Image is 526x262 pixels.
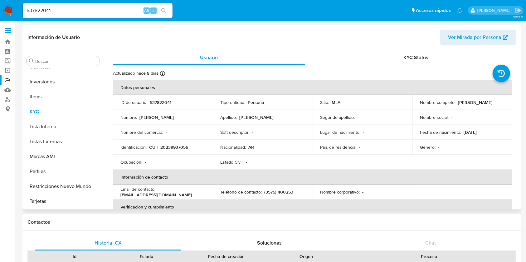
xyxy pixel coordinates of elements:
[320,144,356,150] p: País de residencia :
[43,253,106,260] div: Id
[24,149,102,164] button: Marcas AML
[464,129,477,135] p: [DATE]
[320,189,360,195] p: Nombre corporativo :
[448,30,501,45] span: Ver Mirada por Persona
[27,219,516,225] h1: Contactos
[24,164,102,179] button: Perfiles
[120,115,137,120] p: Nombre :
[257,239,282,246] span: Soluciones
[187,253,266,260] div: Fecha de creación
[420,129,461,135] p: Fecha de nacimiento :
[24,89,102,104] button: Items
[440,30,516,45] button: Ver Mirada por Persona
[35,58,97,64] input: Buscar
[357,115,358,120] p: -
[220,159,243,165] p: Estado Civil :
[438,144,439,150] p: -
[24,179,102,194] button: Restricciones Nuevo Mundo
[120,186,155,192] p: Email de contacto :
[113,80,512,95] th: Datos personales
[332,100,340,105] p: MLA
[120,192,192,198] p: [EMAIL_ADDRESS][DOMAIN_NAME]
[420,100,455,105] p: Nombre completo :
[145,159,146,165] p: -
[347,253,511,260] div: Proceso
[24,134,102,149] button: Listas Externas
[24,104,102,119] button: KYC
[27,34,80,40] h1: Información de Usuario
[220,129,250,135] p: Soft descriptor :
[425,239,436,246] span: Chat
[252,129,253,135] p: -
[362,189,363,195] p: -
[477,7,513,13] p: eliana.eguerrero@mercadolibre.com
[120,159,142,165] p: Ocupación :
[457,8,462,13] a: Notificaciones
[248,144,254,150] p: AR
[220,189,262,195] p: Teléfono de contacto :
[157,6,170,15] button: search-icon
[200,54,218,61] span: Usuario
[29,58,34,63] button: Buscar
[153,7,154,13] span: s
[359,144,360,150] p: -
[220,115,237,120] p: Apellido :
[166,129,167,135] p: -
[363,129,364,135] p: -
[95,239,122,246] span: Historial CX
[264,189,293,195] p: (3575) 400253
[113,199,512,214] th: Verificación y cumplimiento
[320,129,360,135] p: Lugar de nacimiento :
[24,194,102,209] button: Tarjetas
[24,74,102,89] button: Inversiones
[150,100,171,105] p: 537822041
[246,159,247,165] p: -
[320,115,355,120] p: Segundo apellido :
[120,129,163,135] p: Nombre del comercio :
[220,100,245,105] p: Tipo entidad :
[248,100,264,105] p: Persona
[239,115,274,120] p: [PERSON_NAME]
[115,253,178,260] div: Estado
[113,170,512,185] th: Información de contacto
[120,144,147,150] p: Identificación :
[23,7,173,15] input: Buscar usuario o caso...
[139,115,174,120] p: [PERSON_NAME]
[416,7,451,14] span: Accesos rápidos
[420,115,449,120] p: Nombre social :
[113,70,158,76] p: Actualizado hace 8 días
[275,253,338,260] div: Origen
[120,100,147,105] p: ID de usuario :
[458,100,492,105] p: [PERSON_NAME]
[420,144,436,150] p: Género :
[144,7,149,13] span: Alt
[24,119,102,134] button: Lista Interna
[320,100,329,105] p: Sitio :
[451,115,452,120] p: -
[149,144,188,150] p: CUIT 20239937056
[403,54,428,61] span: KYC Status
[515,7,521,14] a: Salir
[220,144,246,150] p: Nacionalidad :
